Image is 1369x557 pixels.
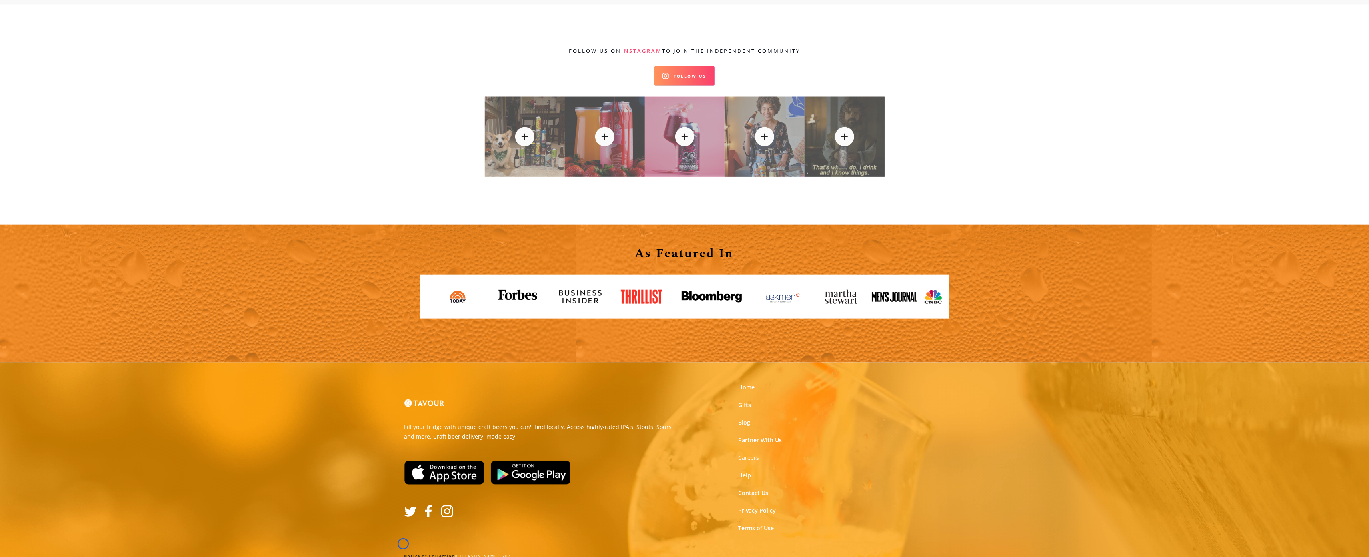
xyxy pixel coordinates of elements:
[621,47,662,54] a: Instagram
[738,419,750,427] a: Blog
[738,454,759,462] a: Careers
[738,383,755,391] a: Home
[635,244,734,263] strong: As Featured In
[738,436,782,444] a: Partner With Us
[738,507,776,515] a: Privacy Policy
[404,422,679,441] p: Fill your fridge with unique craft beers you can't find locally. Access highly-rated IPA's, Stout...
[738,454,759,461] strong: Careers
[738,471,751,479] a: Help
[738,524,774,532] a: Terms of Use
[654,66,715,86] a: Follow Us
[738,489,768,497] a: Contact Us
[738,401,751,409] a: Gifts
